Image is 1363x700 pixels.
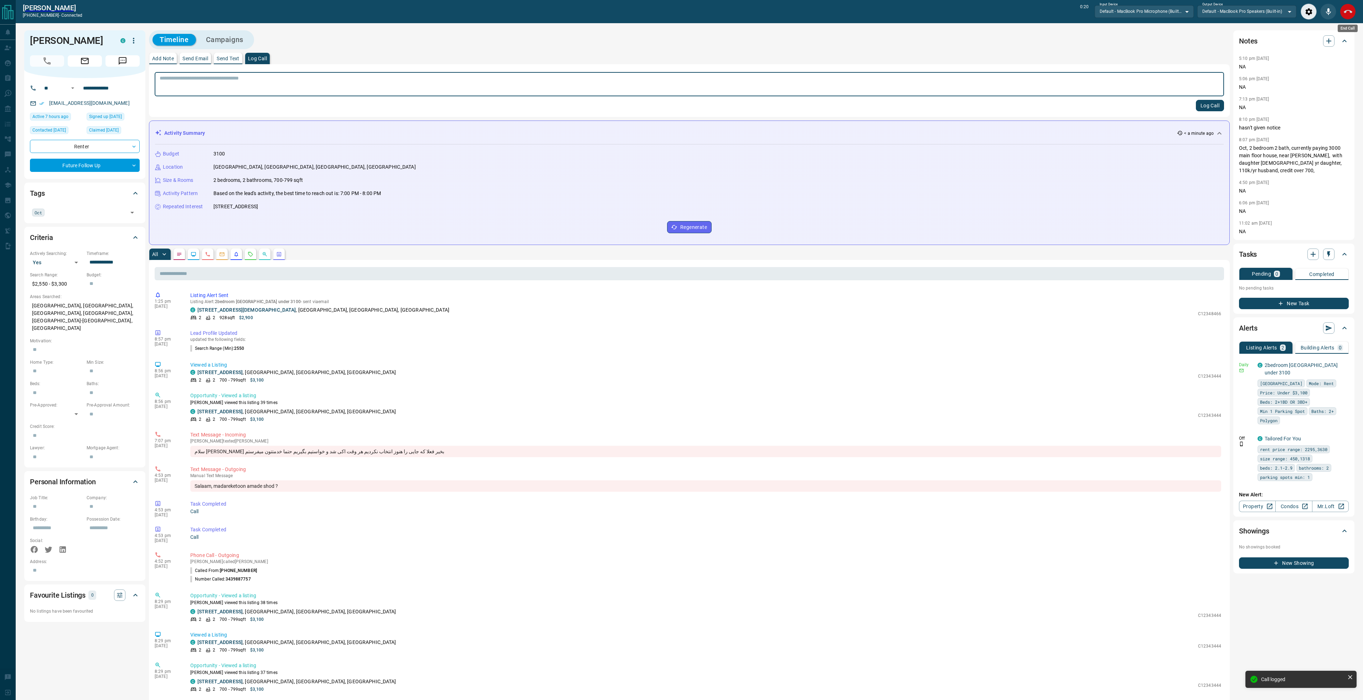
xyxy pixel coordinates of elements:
[1338,25,1358,32] div: End Call
[127,208,137,218] button: Open
[1100,2,1118,7] label: Input Device
[190,307,195,312] div: condos.ca
[155,399,180,404] p: 8:56 pm
[1258,436,1263,441] div: condos.ca
[1261,676,1344,682] div: Call logged
[217,56,239,61] p: Send Text
[190,361,1221,369] p: Viewed a Listing
[199,416,201,423] p: 2
[197,639,396,646] p: , [GEOGRAPHIC_DATA], [GEOGRAPHIC_DATA], [GEOGRAPHIC_DATA]
[30,188,45,199] h2: Tags
[213,647,215,653] p: 2
[190,533,1221,541] p: Call
[155,342,180,347] p: [DATE]
[220,377,246,383] p: 700 - 799 sqft
[197,679,243,684] a: [STREET_ADDRESS]
[1239,525,1269,537] h2: Showings
[30,537,83,544] p: Social:
[190,399,1221,406] p: [PERSON_NAME] viewed this listing 39 times
[1202,2,1223,7] label: Output Device
[190,609,195,614] div: condos.ca
[68,55,102,67] span: Email
[220,616,246,623] p: 700 - 799 sqft
[68,84,77,92] button: Open
[215,299,301,304] span: 2bedroom [GEOGRAPHIC_DATA] under 3100
[30,516,83,522] p: Birthday:
[1299,464,1329,471] span: bathrooms: 2
[155,299,180,304] p: 1:25 pm
[213,377,215,383] p: 2
[190,640,195,645] div: condos.ca
[152,252,158,257] p: All
[197,639,243,645] a: [STREET_ADDRESS]
[1198,373,1221,379] p: C12343444
[197,307,296,313] a: [STREET_ADDRESS][DEMOGRAPHIC_DATA]
[248,56,267,61] p: Log Call
[39,101,44,106] svg: Email Verified
[190,559,1221,564] p: [PERSON_NAME] called [PERSON_NAME]
[87,380,140,387] p: Baths:
[1260,417,1277,424] span: Polygon
[30,232,53,243] h2: Criteria
[1239,76,1269,81] p: 5:06 pm [DATE]
[30,278,83,290] p: $2,550 - $3,300
[1239,522,1349,540] div: Showings
[199,377,201,383] p: 2
[1198,412,1221,419] p: C12343444
[155,512,180,517] p: [DATE]
[155,438,180,443] p: 7:07 pm
[213,315,215,321] p: 2
[30,476,96,487] h2: Personal Information
[1239,228,1349,235] p: NA
[1239,298,1349,309] button: New Task
[155,473,180,478] p: 4:53 pm
[1239,557,1349,569] button: New Showing
[199,34,251,46] button: Campaigns
[190,337,1221,342] p: updated the following fields:
[1275,271,1278,276] p: 0
[219,251,225,257] svg: Emails
[250,377,264,383] p: $3,100
[1239,221,1272,226] p: 11:02 am [DATE]
[1239,104,1349,111] p: NA
[220,568,257,573] span: [PHONE_NUMBER]
[155,404,180,409] p: [DATE]
[191,251,196,257] svg: Lead Browsing Activity
[30,55,64,67] span: Call
[49,100,130,106] a: [EMAIL_ADDRESS][DOMAIN_NAME]
[1265,436,1301,441] a: Tailored For You
[1239,137,1269,142] p: 8:07 pm [DATE]
[213,416,215,423] p: 2
[87,516,140,522] p: Possession Date:
[30,495,83,501] p: Job Title:
[155,674,180,679] p: [DATE]
[220,416,246,423] p: 700 - 799 sqft
[234,346,244,351] span: 2550
[163,177,193,184] p: Size & Rooms
[155,373,180,378] p: [DATE]
[35,209,42,216] span: Oct
[155,368,180,373] p: 8:56 pm
[1246,345,1277,350] p: Listing Alerts
[197,369,396,376] p: , [GEOGRAPHIC_DATA], [GEOGRAPHIC_DATA], [GEOGRAPHIC_DATA]
[190,552,1221,559] p: Phone Call - Outgoing
[1309,380,1334,387] span: Mode: Rent
[87,402,140,408] p: Pre-Approval Amount:
[190,592,1221,599] p: Opportunity - Viewed a listing
[213,686,215,693] p: 2
[152,56,174,61] p: Add Note
[89,127,119,134] span: Claimed [DATE]
[1260,446,1327,453] span: rent price range: 2295,3630
[197,408,396,415] p: , [GEOGRAPHIC_DATA], [GEOGRAPHIC_DATA], [GEOGRAPHIC_DATA]
[190,446,1221,457] div: سلام [PERSON_NAME] بخیر فعلا که جایی را هنوز انتخاب نکردیم هر وقت اکی شد و خواستیم بگیریم حتما خد...
[1239,83,1349,91] p: NA
[89,113,122,120] span: Signed up [DATE]
[1312,501,1349,512] a: Mr.Loft
[120,38,125,43] div: condos.ca
[239,315,253,321] p: $2,900
[163,190,198,197] p: Activity Pattern
[1198,643,1221,649] p: C12343444
[30,445,83,451] p: Lawyer:
[262,251,268,257] svg: Opportunities
[1080,4,1089,20] p: 0:20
